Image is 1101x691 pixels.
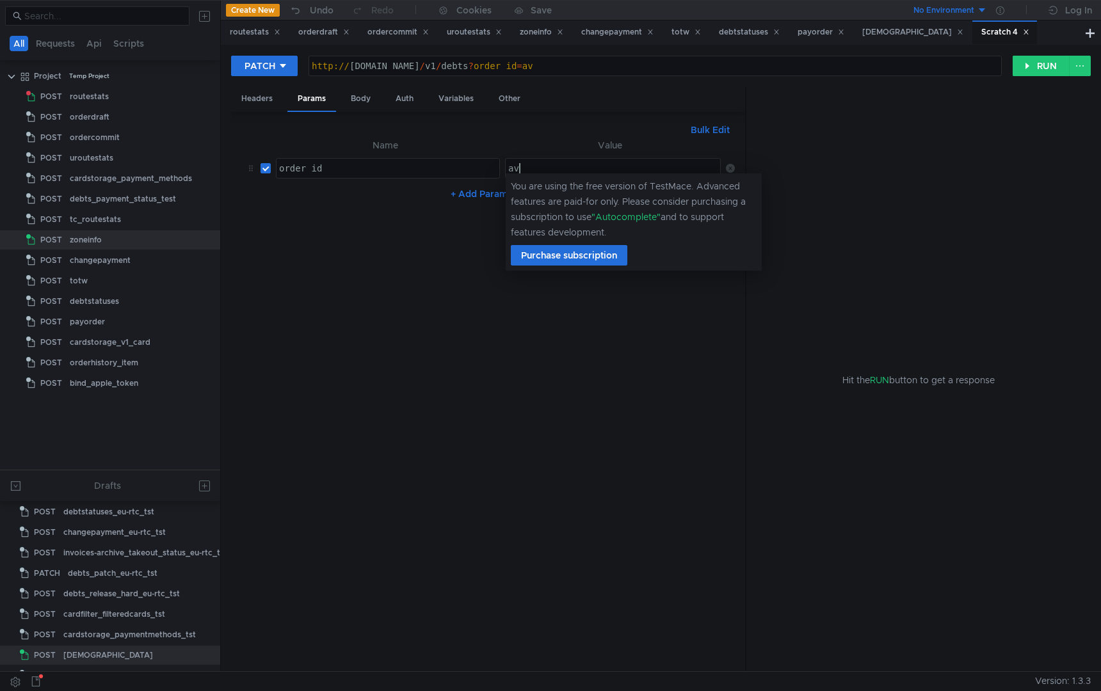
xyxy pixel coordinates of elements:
[70,148,113,168] div: uroutestats
[70,353,138,372] div: orderhistory_item
[40,128,62,147] span: POST
[500,138,721,153] th: Value
[32,36,79,51] button: Requests
[63,605,165,624] div: cardfilter_filteredcards_tst
[63,646,153,665] div: [DEMOGRAPHIC_DATA]
[40,210,62,229] span: POST
[428,87,484,111] div: Variables
[1035,672,1091,690] span: Version: 1.3.3
[63,543,227,562] div: invoices-archive_takeout_status_eu-rtc_tst
[34,584,56,603] span: POST
[385,87,424,111] div: Auth
[68,564,157,583] div: debts_patch_eu-rtc_tst
[63,523,166,542] div: changepayment_eu-rtc_tst
[446,186,530,202] button: + Add Parameter
[63,625,196,644] div: cardstorage_paymentmethods_tst
[40,230,62,250] span: POST
[40,189,62,209] span: POST
[40,333,62,352] span: POST
[686,122,735,138] button: Bulk Edit
[70,169,192,188] div: cardstorage_payment_methods
[70,333,150,352] div: cardstorage_v1_card
[34,625,56,644] span: POST
[280,1,342,20] button: Undo
[862,26,963,39] div: [DEMOGRAPHIC_DATA]
[70,210,121,229] div: tc_routestats
[40,251,62,270] span: POST
[520,26,563,39] div: zoneinfo
[1013,56,1070,76] button: RUN
[109,36,148,51] button: Scripts
[342,1,403,20] button: Redo
[69,67,109,86] div: Temp Project
[70,374,138,393] div: bind_apple_token
[70,251,131,270] div: changepayment
[310,3,334,18] div: Undo
[367,26,429,39] div: ordercommit
[83,36,106,51] button: Api
[40,312,62,331] span: POST
[719,26,780,39] div: debtstatuses
[511,179,757,240] div: You are using the free version of TestMace. Advanced features are paid-for only. Please consider ...
[913,4,974,17] div: No Environment
[842,373,995,387] span: Hit the button to get a response
[10,36,28,51] button: All
[447,26,502,39] div: uroutestats
[591,211,661,223] span: "Autocomplete"
[581,26,654,39] div: changepayment
[34,523,56,542] span: POST
[34,646,56,665] span: POST
[34,67,61,86] div: Project
[70,271,88,290] div: totw
[70,292,119,311] div: debtstatuses
[70,312,105,331] div: payorder
[245,59,275,73] div: PATCH
[870,374,889,386] span: RUN
[40,87,62,106] span: POST
[40,292,62,311] span: POST
[40,107,62,127] span: POST
[981,26,1029,39] div: Scratch 4
[34,666,60,685] span: PATCH
[40,169,62,188] span: POST
[226,4,280,17] button: Create New
[68,666,104,685] div: Scratch 4
[40,271,62,290] span: POST
[34,564,60,583] span: PATCH
[70,128,120,147] div: ordercommit
[34,543,56,562] span: POST
[341,87,381,111] div: Body
[271,138,500,153] th: Name
[298,26,350,39] div: orderdraft
[371,3,394,18] div: Redo
[231,56,298,76] button: PATCH
[511,245,627,266] button: Purchase subscription
[40,374,62,393] span: POST
[40,353,62,372] span: POST
[70,230,102,250] div: zoneinfo
[531,6,552,15] div: Save
[24,9,182,23] input: Search...
[34,605,56,624] span: POST
[671,26,701,39] div: totw
[63,584,180,603] div: debts_release_hard_eu-rtc_tst
[70,189,176,209] div: debts_payment_status_test
[94,478,121,493] div: Drafts
[230,26,280,39] div: routestats
[1065,3,1092,18] div: Log In
[40,148,62,168] span: POST
[70,107,109,127] div: orderdraft
[798,26,844,39] div: payorder
[231,87,283,111] div: Headers
[63,502,154,521] div: debtstatuses_eu-rtc_tst
[70,87,109,106] div: routestats
[488,87,531,111] div: Other
[34,502,56,521] span: POST
[287,87,336,112] div: Params
[456,3,492,18] div: Cookies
